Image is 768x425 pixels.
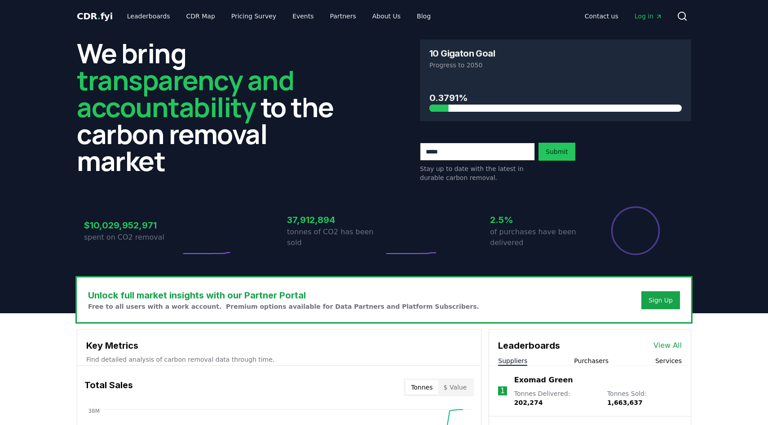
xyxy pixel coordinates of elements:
button: Services [655,356,682,365]
span: 1,663,637 [607,399,643,406]
p: Stay up to date with the latest in durable carbon removal. [420,164,535,182]
p: 1 [500,386,505,396]
p: Progress to 2050 [429,61,682,70]
h3: Total Sales [84,378,133,396]
p: Tonnes Delivered : [514,389,598,407]
button: Suppliers [498,356,527,365]
a: About Us [365,8,408,24]
a: Log in [627,8,670,24]
a: View All [653,340,682,351]
span: Log in [635,12,662,21]
a: Exomad Green [514,375,573,386]
a: Sign Up [649,296,673,305]
a: Blog [410,8,438,24]
span: . [97,11,101,22]
tspan: 38M [88,408,100,414]
h2: We bring to the carbon removal market [77,39,348,174]
a: Contact us [578,8,626,24]
span: transparency and accountability [77,61,294,125]
a: Leaderboards [120,8,177,24]
button: Sign Up [641,291,680,309]
h3: Key Metrics [86,339,472,352]
h3: $10,029,952,971 [84,219,181,232]
h3: 2.5% [490,213,587,227]
span: 202,274 [514,399,543,406]
h3: Unlock full market insights with our Partner Portal [88,289,479,302]
a: Pricing Survey [224,8,283,24]
nav: Main [578,8,670,24]
a: Partners [323,8,363,24]
h3: 0.3791% [429,91,682,105]
button: Tonnes [406,380,438,394]
h3: Leaderboards [498,339,560,352]
button: Submit [538,143,575,161]
p: of purchases have been delivered [490,227,587,248]
a: Events [285,8,321,24]
h3: 37,912,894 [287,213,384,227]
p: Find detailed analysis of carbon removal data through time. [86,355,472,364]
a: CDR Map [179,8,222,24]
p: tonnes of CO2 has been sold [287,227,384,248]
p: Tonnes Sold : [607,389,682,407]
a: CDR.fyi [77,10,113,22]
span: CDR fyi [77,11,113,22]
p: Free to all users with a work account. Premium options available for Data Partners and Platform S... [88,302,479,311]
p: spent on CO2 removal [84,232,181,243]
button: $ Value [438,380,472,394]
nav: Main [120,8,438,24]
div: Percentage of sales delivered [610,206,661,256]
button: Purchasers [574,356,609,365]
h3: 10 Gigaton Goal [429,49,495,58]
